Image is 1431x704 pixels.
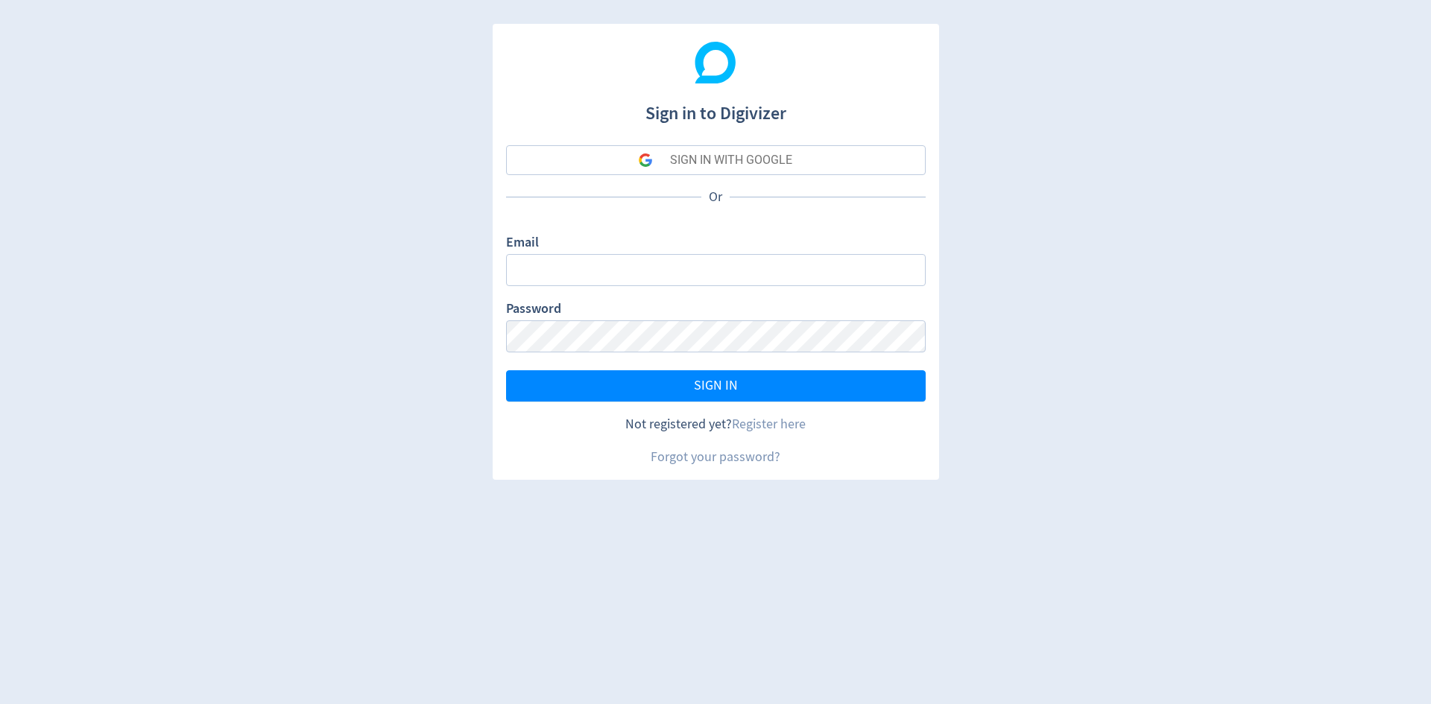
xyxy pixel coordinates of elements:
[732,416,806,433] a: Register here
[670,145,792,175] div: SIGN IN WITH GOOGLE
[506,415,926,434] div: Not registered yet?
[506,299,561,320] label: Password
[651,448,780,466] a: Forgot your password?
[506,370,926,402] button: SIGN IN
[506,145,926,175] button: SIGN IN WITH GOOGLE
[694,379,738,393] span: SIGN IN
[506,233,539,254] label: Email
[695,42,736,83] img: Digivizer Logo
[506,88,926,127] h1: Sign in to Digivizer
[701,188,730,206] p: Or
